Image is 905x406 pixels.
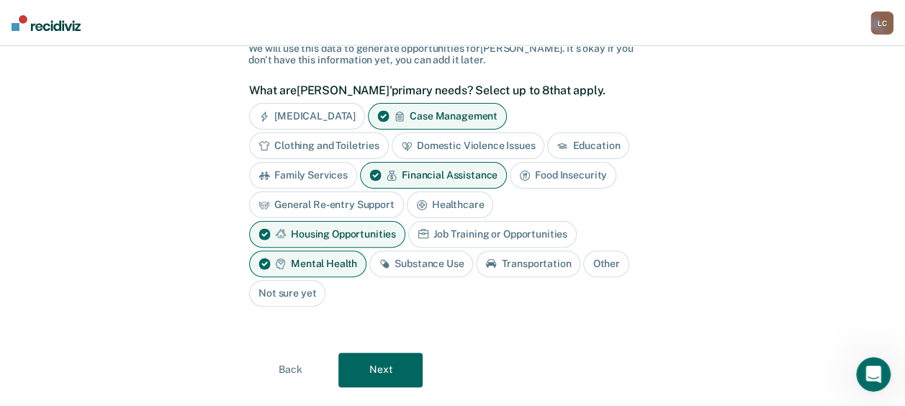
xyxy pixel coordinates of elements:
[249,251,366,277] div: Mental Health
[476,251,580,277] div: Transportation
[249,162,357,189] div: Family Services
[360,162,507,189] div: Financial Assistance
[249,191,404,218] div: General Re-entry Support
[510,162,616,189] div: Food Insecurity
[248,42,657,67] div: We will use this data to generate opportunities for [PERSON_NAME] . It's okay if you don't have t...
[248,353,333,387] button: Back
[547,132,629,159] div: Education
[249,221,405,248] div: Housing Opportunities
[12,15,81,31] img: Recidiviz
[338,353,423,387] button: Next
[249,280,325,307] div: Not sure yet
[856,357,891,392] iframe: Intercom live chat
[583,251,629,277] div: Other
[249,103,365,130] div: [MEDICAL_DATA]
[249,132,389,159] div: Clothing and Toiletries
[392,132,545,159] div: Domestic Violence Issues
[408,221,577,248] div: Job Training or Opportunities
[870,12,893,35] button: LC
[369,251,473,277] div: Substance Use
[870,12,893,35] div: L C
[368,103,507,130] div: Case Management
[249,84,649,97] label: What are [PERSON_NAME]' primary needs? Select up to 8 that apply.
[407,191,494,218] div: Healthcare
